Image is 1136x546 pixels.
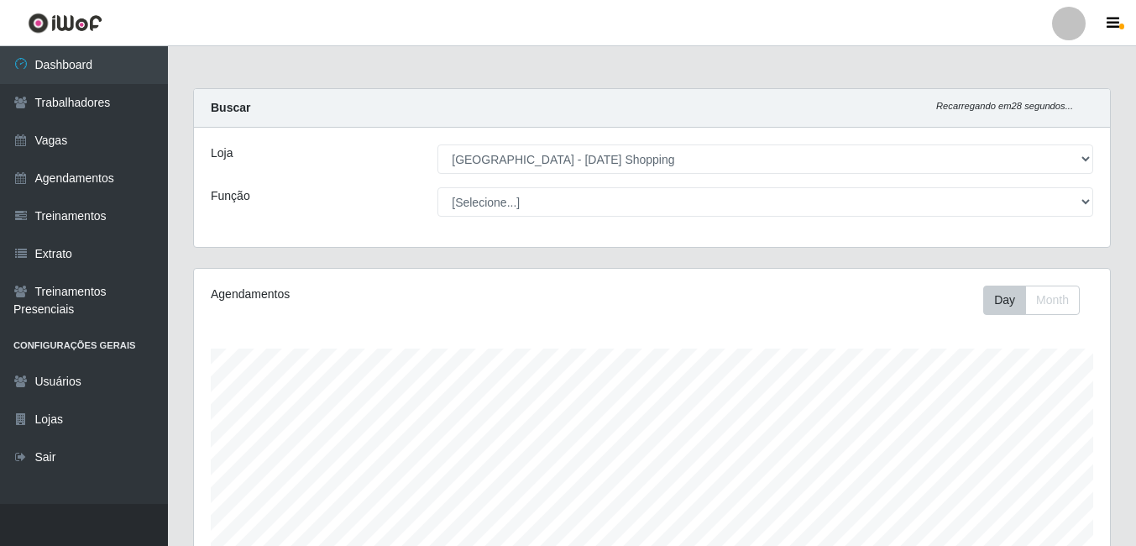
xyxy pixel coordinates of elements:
[211,286,563,303] div: Agendamentos
[28,13,102,34] img: CoreUI Logo
[211,101,250,114] strong: Buscar
[936,101,1073,111] i: Recarregando em 28 segundos...
[983,286,1026,315] button: Day
[983,286,1093,315] div: Toolbar with button groups
[211,187,250,205] label: Função
[983,286,1080,315] div: First group
[211,144,233,162] label: Loja
[1025,286,1080,315] button: Month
